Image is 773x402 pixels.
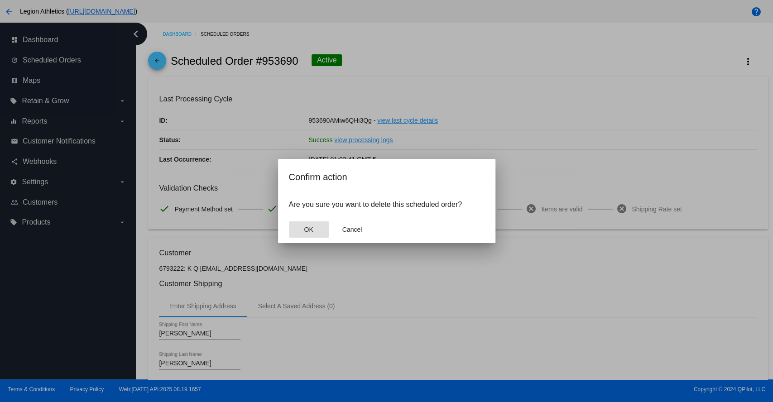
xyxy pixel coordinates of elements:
button: Close dialog [289,221,329,238]
span: OK [304,226,313,233]
h2: Confirm action [289,170,485,184]
button: Close dialog [332,221,372,238]
p: Are you sure you want to delete this scheduled order? [289,201,485,209]
span: Cancel [342,226,362,233]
